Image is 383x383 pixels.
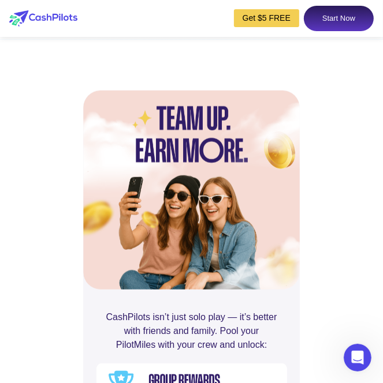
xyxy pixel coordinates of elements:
[83,310,300,352] div: CashPilots isn’t just solo play — it’s better with friends and family. Pool your PilotMiles with ...
[344,344,371,371] iframe: Intercom live chat
[9,10,77,27] img: logo
[83,91,300,290] img: card-img
[304,6,374,31] a: Start Now
[234,9,299,27] a: Get $5 FREE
